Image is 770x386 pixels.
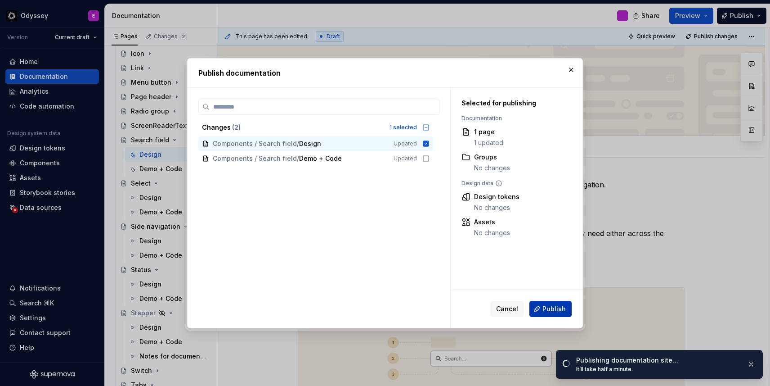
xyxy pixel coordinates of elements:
[474,163,510,173] div: No changes
[576,356,740,365] div: Publishing documentation site…
[474,228,510,237] div: No changes
[474,153,510,162] div: Groups
[394,140,417,147] span: Updated
[474,192,519,201] div: Design tokens
[461,115,567,122] div: Documentation
[389,124,417,131] div: 1 selected
[394,155,417,162] span: Updated
[461,99,567,108] div: Selected for publishing
[490,301,524,317] button: Cancel
[474,127,503,136] div: 1 page
[198,68,572,78] h2: Publish documentation
[474,138,503,147] div: 1 updated
[299,139,321,148] span: Design
[529,301,572,317] button: Publish
[542,304,566,313] span: Publish
[213,139,297,148] span: Components / Search field
[474,218,510,227] div: Assets
[576,366,740,373] div: It’ll take half a minute.
[461,180,567,187] div: Design data
[297,139,299,148] span: /
[297,154,299,163] span: /
[202,123,384,132] div: Changes
[232,123,241,131] span: ( 2 )
[496,304,518,313] span: Cancel
[474,203,519,212] div: No changes
[299,154,342,163] span: Demo + Code
[213,154,297,163] span: Components / Search field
